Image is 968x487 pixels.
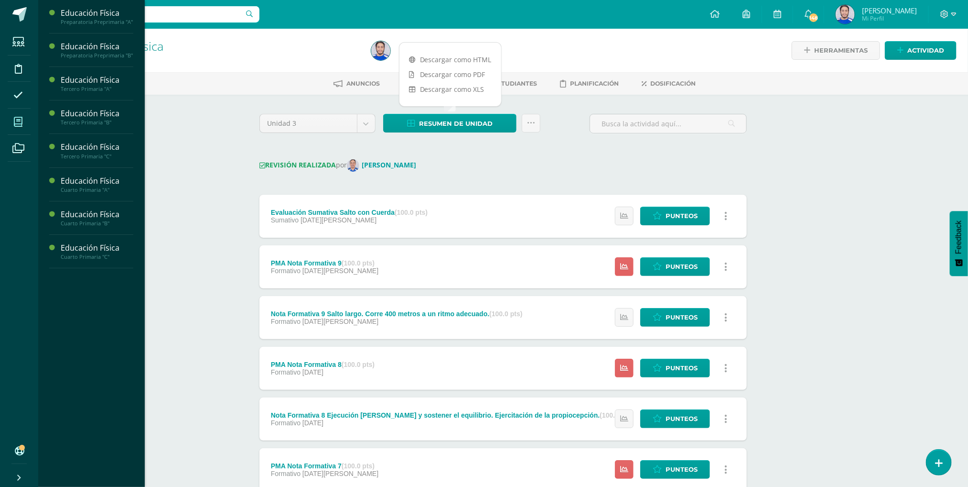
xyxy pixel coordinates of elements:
[271,470,301,477] span: Formativo
[271,318,301,325] span: Formativo
[267,114,350,133] span: Unidad 3
[640,207,710,225] a: Punteos
[61,176,133,193] a: Educación FísicaCuarto Primaria "A"
[642,76,696,91] a: Dosificación
[399,82,501,97] a: Descargar como XLS
[955,221,963,254] span: Feedback
[61,75,133,86] div: Educación Física
[640,257,710,276] a: Punteos
[271,259,378,267] div: PMA Nota Formativa 9
[666,359,698,377] span: Punteos
[271,216,299,224] span: Sumativo
[44,6,259,22] input: Busca un usuario...
[399,67,501,82] a: Descargar como PDF
[570,80,619,87] span: Planificación
[75,53,360,62] div: Tercero Primaria 'B'
[271,209,428,216] div: Evaluación Sumativa Salto con Cuerda
[885,41,957,60] a: Actividad
[61,86,133,92] div: Tercero Primaria "A"
[271,361,375,368] div: PMA Nota Formativa 8
[590,114,746,133] input: Busca la actividad aquí...
[342,462,375,470] strong: (100.0 pts)
[808,12,819,23] span: 148
[61,142,133,153] div: Educación Física
[342,259,375,267] strong: (100.0 pts)
[61,119,133,126] div: Tercero Primaria "B"
[61,41,133,52] div: Educación Física
[302,470,378,477] span: [DATE][PERSON_NAME]
[666,461,698,478] span: Punteos
[333,76,380,91] a: Anuncios
[302,318,378,325] span: [DATE][PERSON_NAME]
[640,308,710,327] a: Punteos
[640,410,710,428] a: Punteos
[75,39,360,53] h1: Educación Física
[836,5,855,24] img: 4baca86961829538b6c0eb0a04f70739.png
[61,176,133,187] div: Educación Física
[560,76,619,91] a: Planificación
[347,159,359,172] img: 862b533b803dc702c9fe77ae9d0c38ba.png
[666,207,698,225] span: Punteos
[61,75,133,92] a: Educación FísicaTercero Primaria "A"
[61,108,133,119] div: Educación Física
[362,160,416,169] strong: [PERSON_NAME]
[61,142,133,159] a: Educación FísicaTercero Primaria "C"
[302,368,323,376] span: [DATE]
[271,419,301,427] span: Formativo
[814,42,868,59] span: Herramientas
[862,6,917,15] span: [PERSON_NAME]
[600,411,633,419] strong: (100.0 pts)
[61,52,133,59] div: Preparatoria Preprimaria "B"
[666,258,698,276] span: Punteos
[383,114,516,133] a: Resumen de unidad
[61,187,133,193] div: Cuarto Primaria "A"
[950,211,968,276] button: Feedback - Mostrar encuesta
[61,19,133,25] div: Preparatoria Preprimaria "A"
[792,41,880,60] a: Herramientas
[271,267,301,275] span: Formativo
[862,14,917,22] span: Mi Perfil
[61,8,133,19] div: Educación Física
[260,114,375,133] a: Unidad 3
[61,41,133,59] a: Educación FísicaPreparatoria Preprimaria "B"
[61,8,133,25] a: Educación FísicaPreparatoria Preprimaria "A"
[480,76,537,91] a: Estudiantes
[346,80,380,87] span: Anuncios
[61,243,133,260] a: Educación FísicaCuarto Primaria "C"
[302,419,323,427] span: [DATE]
[342,361,375,368] strong: (100.0 pts)
[640,460,710,479] a: Punteos
[666,309,698,326] span: Punteos
[259,159,747,172] div: por
[302,267,378,275] span: [DATE][PERSON_NAME]
[419,115,493,133] span: Resumen de unidad
[259,160,336,169] strong: REVISIÓN REALIZADA
[61,209,133,220] div: Educación Física
[271,462,378,470] div: PMA Nota Formativa 7
[61,254,133,260] div: Cuarto Primaria "C"
[494,80,537,87] span: Estudiantes
[301,216,376,224] span: [DATE][PERSON_NAME]
[371,41,390,60] img: 4baca86961829538b6c0eb0a04f70739.png
[489,310,522,318] strong: (100.0 pts)
[271,368,301,376] span: Formativo
[907,42,944,59] span: Actividad
[271,411,633,419] div: Nota Formativa 8 Ejecución [PERSON_NAME] y sostener el equilibrio. Ejercitación de la propiocepción.
[640,359,710,377] a: Punteos
[61,220,133,227] div: Cuarto Primaria "B"
[61,243,133,254] div: Educación Física
[347,160,420,169] a: [PERSON_NAME]
[61,209,133,227] a: Educación FísicaCuarto Primaria "B"
[399,52,501,67] a: Descargar como HTML
[61,108,133,126] a: Educación FísicaTercero Primaria "B"
[650,80,696,87] span: Dosificación
[271,310,523,318] div: Nota Formativa 9 Salto largo. Corre 400 metros a un ritmo adecuado.
[666,410,698,428] span: Punteos
[61,153,133,160] div: Tercero Primaria "C"
[395,209,428,216] strong: (100.0 pts)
